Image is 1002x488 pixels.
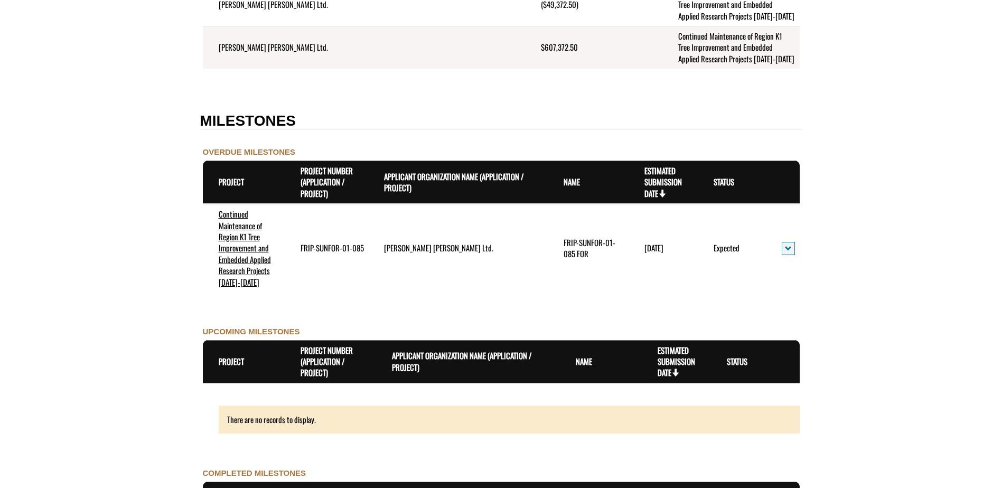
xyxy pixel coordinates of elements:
th: Actions [779,340,799,383]
th: Actions [766,161,799,204]
label: Final Reporting Template File [3,36,84,47]
td: FRIP-SUNFOR-01-085 FOR [548,204,629,292]
a: Name [576,355,592,367]
a: FRIP Final Report - Template.docx [3,48,98,60]
a: Project Number (Application / Project) [301,344,353,379]
label: OVERDUE MILESTONES [203,146,296,157]
a: Project [219,355,244,367]
div: --- [3,85,11,96]
td: FRIP-SUNFOR-01-085 [285,204,369,292]
div: There are no records to display. [203,406,800,434]
time: [DATE] [644,242,663,254]
a: Applicant Organization Name (Application / Project) [392,350,532,372]
td: 7/31/2025 [629,204,698,292]
a: Status [727,355,747,367]
td: Continued Maintenance of Region K1 Tree Improvement and Embedded Applied Research Projects 2020-2024 [203,204,285,292]
a: Continued Maintenance of Region K1 Tree Improvement and Embedded Applied Research Projects [DATE]... [219,208,271,288]
td: Continued Maintenance of Region K1 Tree Improvement and Embedded Applied Research Projects 2020-2024 [662,26,800,69]
td: $607,372.50 [525,26,662,69]
button: action menu [782,242,795,255]
a: Project [219,176,244,187]
label: File field for users to download amendment request template [3,72,62,83]
td: West Fraser Mills Ltd. [368,204,548,292]
td: action menu [766,204,799,292]
a: Name [564,176,580,187]
a: Estimated Submission Date [658,344,695,379]
td: West Fraser Mills Ltd. [203,26,368,69]
a: Project Number (Application / Project) [301,165,353,199]
td: Expected [698,204,766,292]
a: Estimated Submission Date [644,165,682,199]
label: UPCOMING MILESTONES [203,326,300,337]
a: Applicant Organization Name (Application / Project) [384,171,524,193]
a: Status [714,176,734,187]
h2: MILESTONES [200,113,802,130]
a: FRIP Progress Report - Template .docx [3,12,111,24]
label: COMPLETED MILESTONES [203,467,306,478]
div: There are no records to display. [219,406,800,434]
